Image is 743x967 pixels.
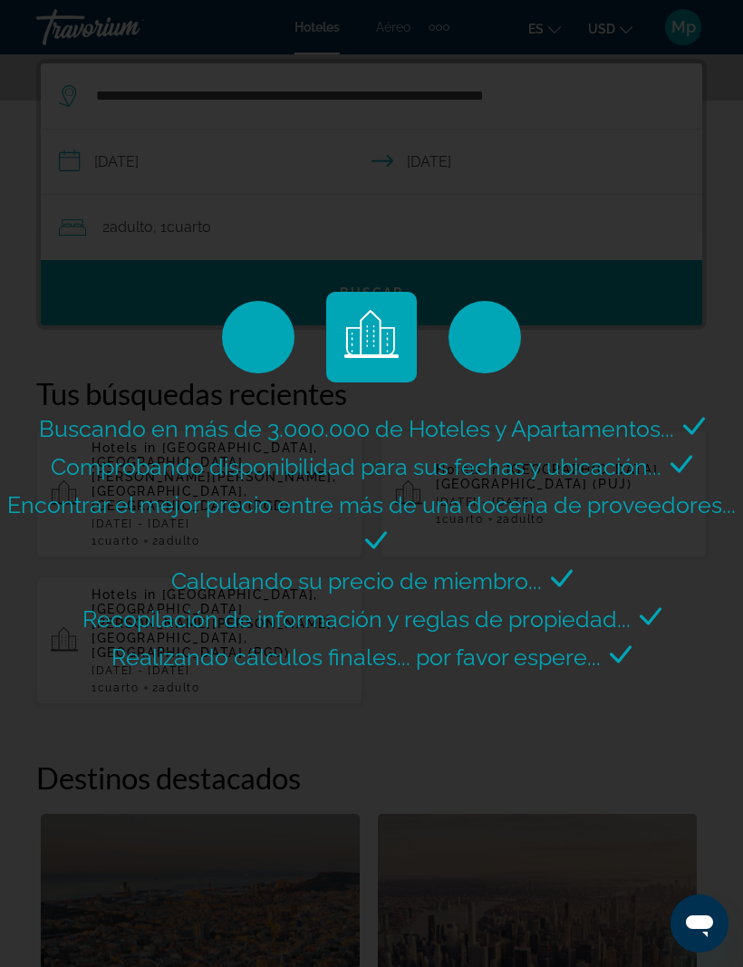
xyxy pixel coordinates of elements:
[671,894,729,952] iframe: Botón para iniciar la ventana de mensajería
[7,491,736,518] span: Encontrar el mejor precio entre más de una docena de proveedores...
[39,415,674,442] span: Buscando en más de 3.000.000 de Hoteles y Apartamentos...
[171,567,542,595] span: Calculando su precio de miembro...
[111,643,601,671] span: Realizando cálculos finales... por favor espere...
[82,605,631,633] span: Recopilación de información y reglas de propiedad...
[51,453,661,480] span: Comprobando disponibilidad para sus fechas y ubicación...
